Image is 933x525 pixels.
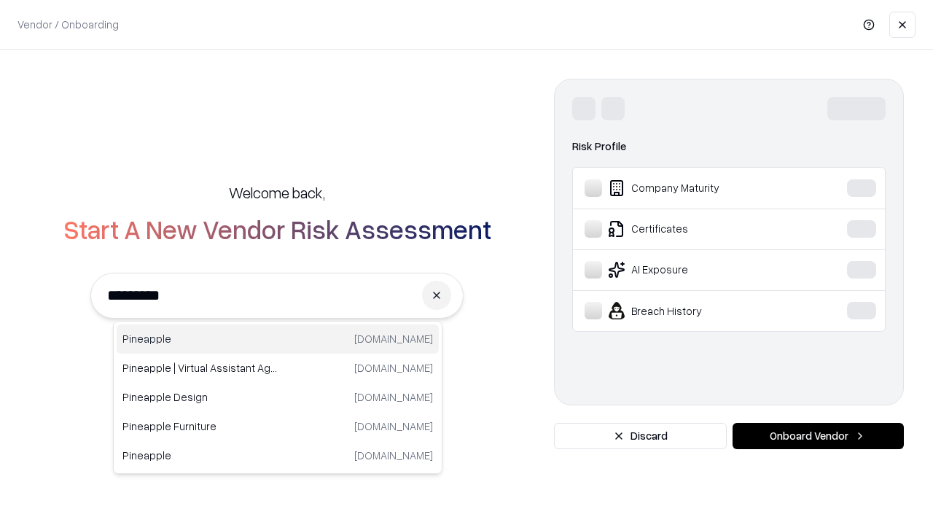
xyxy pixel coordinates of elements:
[113,321,442,474] div: Suggestions
[585,261,803,279] div: AI Exposure
[122,360,278,376] p: Pineapple | Virtual Assistant Agency
[122,419,278,434] p: Pineapple Furniture
[554,423,727,449] button: Discard
[733,423,904,449] button: Onboard Vendor
[17,17,119,32] p: Vendor / Onboarding
[229,182,325,203] h5: Welcome back,
[585,220,803,238] div: Certificates
[572,138,886,155] div: Risk Profile
[585,302,803,319] div: Breach History
[122,448,278,463] p: Pineapple
[354,419,433,434] p: [DOMAIN_NAME]
[122,331,278,346] p: Pineapple
[354,360,433,376] p: [DOMAIN_NAME]
[354,331,433,346] p: [DOMAIN_NAME]
[585,179,803,197] div: Company Maturity
[354,448,433,463] p: [DOMAIN_NAME]
[354,389,433,405] p: [DOMAIN_NAME]
[63,214,491,244] h2: Start A New Vendor Risk Assessment
[122,389,278,405] p: Pineapple Design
